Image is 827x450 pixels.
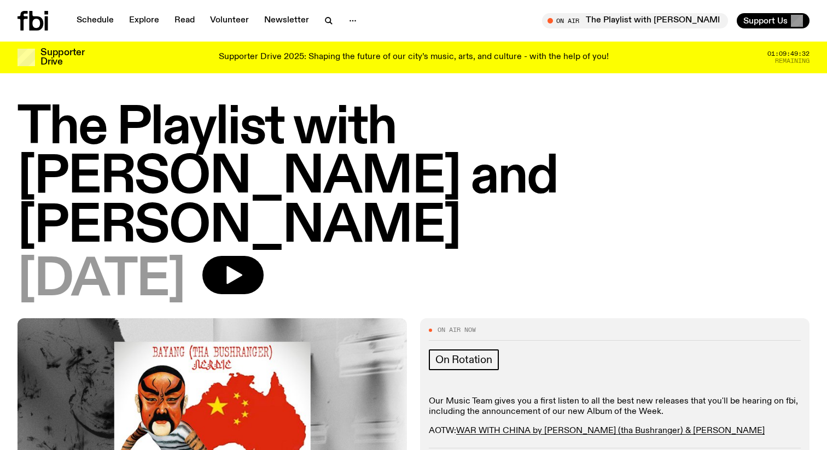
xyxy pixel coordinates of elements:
span: On Rotation [435,354,492,366]
a: WAR WITH CHINA by [PERSON_NAME] (tha Bushranger) & [PERSON_NAME] [456,426,765,435]
button: Support Us [737,13,809,28]
a: On Rotation [429,349,499,370]
a: Newsletter [258,13,316,28]
span: [DATE] [18,256,185,305]
span: 01:09:49:32 [767,51,809,57]
span: On Air Now [438,327,476,333]
p: AOTW: [429,426,801,436]
button: On AirThe Playlist with [PERSON_NAME] and [PERSON_NAME] [542,13,728,28]
a: Read [168,13,201,28]
a: Explore [123,13,166,28]
a: Volunteer [203,13,255,28]
span: Support Us [743,16,788,26]
p: Our Music Team gives you a first listen to all the best new releases that you'll be hearing on fb... [429,396,801,417]
span: Remaining [775,58,809,64]
a: Schedule [70,13,120,28]
h3: Supporter Drive [40,48,84,67]
p: Supporter Drive 2025: Shaping the future of our city’s music, arts, and culture - with the help o... [219,52,609,62]
h1: The Playlist with [PERSON_NAME] and [PERSON_NAME] [18,104,809,252]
